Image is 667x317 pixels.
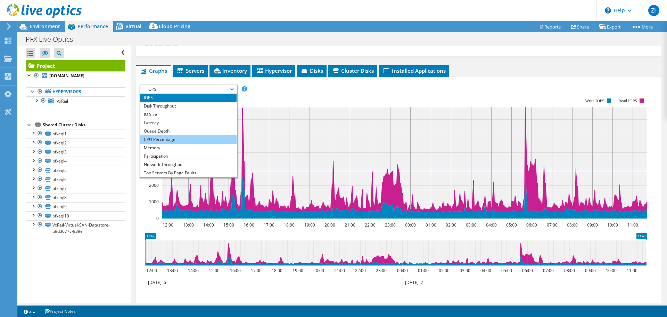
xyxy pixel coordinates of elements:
[418,268,429,274] text: 01:00
[365,222,376,228] text: 22:00
[486,222,497,228] text: 04:00
[605,7,611,14] svg: \n
[140,94,237,102] li: IOPS
[585,98,604,103] text: Write IOPS
[324,222,335,228] text: 20:00
[264,222,274,228] text: 17:00
[594,21,626,32] a: Export
[143,42,184,48] a: More Information
[587,222,598,228] text: 09:00
[293,268,303,274] text: 19:00
[140,110,237,119] li: IO Size
[566,21,594,32] a: Share
[355,268,366,274] text: 22:00
[466,222,477,228] text: 03:00
[26,220,125,236] a: VxRail-Virtual-SAN-Datastore-b9d3677c-939e
[26,96,125,105] a: VxRail
[49,73,84,79] b: [DOMAIN_NAME]
[26,148,125,157] a: pfxeql3
[284,222,295,228] text: 18:00
[26,193,125,202] a: pfxeql8
[480,268,491,274] text: 04:00
[26,166,125,175] a: pfxeql5
[26,202,125,211] a: pfxeql9
[144,85,233,94] span: IOPS
[627,268,637,274] text: 11:00
[522,268,533,274] text: 06:00
[543,268,554,274] text: 07:00
[156,215,159,221] text: 0
[607,222,618,228] text: 10:00
[446,222,456,228] text: 02:00
[159,23,190,30] span: Cloud Pricing
[313,268,324,274] text: 20:00
[149,182,159,188] text: 2000
[506,222,517,228] text: 05:00
[230,268,241,274] text: 16:00
[272,268,282,274] text: 18:00
[304,222,315,228] text: 19:00
[256,67,292,74] span: Hypervisor
[460,268,470,274] text: 03:00
[244,222,254,228] text: 16:00
[26,87,125,96] a: Hypervisors
[385,222,396,228] text: 23:00
[140,127,237,135] li: Queue Depth
[183,222,194,228] text: 13:00
[146,268,157,274] text: 12:00
[77,23,108,30] span: Performance
[140,160,237,169] li: Network Throughput
[376,268,387,274] text: 23:00
[140,144,237,152] li: Memory
[176,67,204,74] span: Servers
[43,121,125,129] div: Shared Cluster Disks
[213,67,247,74] span: Inventory
[382,67,446,74] span: Installed Applications
[439,268,450,274] text: 02:00
[203,222,214,228] text: 14:00
[501,268,512,274] text: 05:00
[23,35,84,43] h1: PFX Live Optics
[140,102,237,110] li: Disk Throughput
[26,60,125,71] a: Project
[149,199,159,205] text: 1000
[526,222,537,228] text: 06:00
[585,268,596,274] text: 09:00
[140,152,237,160] li: Participation
[619,98,637,103] text: Read IOPS
[26,129,125,138] a: pfxeql1
[300,67,323,74] span: Disks
[140,135,237,144] li: CPU Percentage
[26,175,125,184] a: pfxeql6
[188,268,199,274] text: 14:00
[251,268,262,274] text: 17:00
[547,222,558,228] text: 07:00
[223,222,234,228] text: 15:00
[26,157,125,166] a: pfxeql4
[163,222,173,228] text: 12:00
[606,268,617,274] text: 10:00
[26,184,125,193] a: pfxeql7
[26,71,125,80] a: [DOMAIN_NAME]
[140,169,237,177] li: Top Servers By Page Faults
[405,222,416,228] text: 00:00
[57,98,68,104] span: VxRail
[533,21,566,32] a: Reports
[19,307,40,316] a: 2
[567,222,578,228] text: 08:00
[30,23,60,30] span: Environment
[426,222,436,228] text: 01:00
[626,21,658,32] a: More
[26,211,125,220] a: pfxeql10
[627,222,638,228] text: 11:00
[332,67,374,74] span: Cluster Disks
[40,307,81,316] a: Project Notes
[397,268,408,274] text: 00:00
[140,67,167,74] span: Graphs
[334,268,345,274] text: 21:00
[140,119,237,127] li: Latency
[564,268,575,274] text: 08:00
[125,23,141,30] span: Virtual
[167,268,178,274] text: 13:00
[26,138,125,147] a: pfxeql2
